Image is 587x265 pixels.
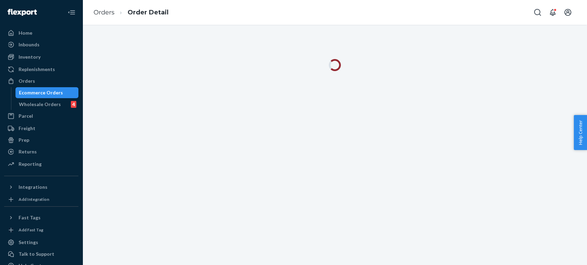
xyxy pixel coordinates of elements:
a: Parcel [4,111,78,122]
div: Inbounds [19,41,40,48]
button: Open account menu [561,5,575,19]
div: Replenishments [19,66,55,73]
div: Reporting [19,161,42,168]
div: Fast Tags [19,214,41,221]
button: Integrations [4,182,78,193]
div: Add Fast Tag [19,227,43,233]
div: Parcel [19,113,33,119]
a: Order Detail [128,9,169,16]
div: Freight [19,125,35,132]
a: Reporting [4,159,78,170]
a: Add Integration [4,195,78,204]
a: Settings [4,237,78,248]
button: Open notifications [546,5,559,19]
a: Prep [4,135,78,146]
div: 4 [71,101,76,108]
img: Flexport logo [8,9,37,16]
div: Ecommerce Orders [19,89,63,96]
div: Inventory [19,54,41,60]
div: Talk to Support [19,251,54,257]
a: Orders [94,9,115,16]
a: Home [4,27,78,38]
a: Talk to Support [4,249,78,260]
div: Orders [19,78,35,84]
ol: breadcrumbs [88,2,174,23]
div: Home [19,30,32,36]
a: Add Fast Tag [4,226,78,234]
a: Ecommerce Orders [15,87,79,98]
div: Settings [19,239,38,246]
button: Help Center [574,115,587,150]
button: Open Search Box [531,5,544,19]
div: Integrations [19,184,47,191]
button: Fast Tags [4,212,78,223]
a: Orders [4,76,78,87]
a: Returns [4,146,78,157]
button: Close Navigation [65,5,78,19]
div: Prep [19,137,29,143]
div: Wholesale Orders [19,101,61,108]
a: Wholesale Orders4 [15,99,79,110]
a: Inventory [4,51,78,62]
div: Returns [19,148,37,155]
a: Inbounds [4,39,78,50]
a: Freight [4,123,78,134]
a: Replenishments [4,64,78,75]
div: Add Integration [19,196,49,202]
